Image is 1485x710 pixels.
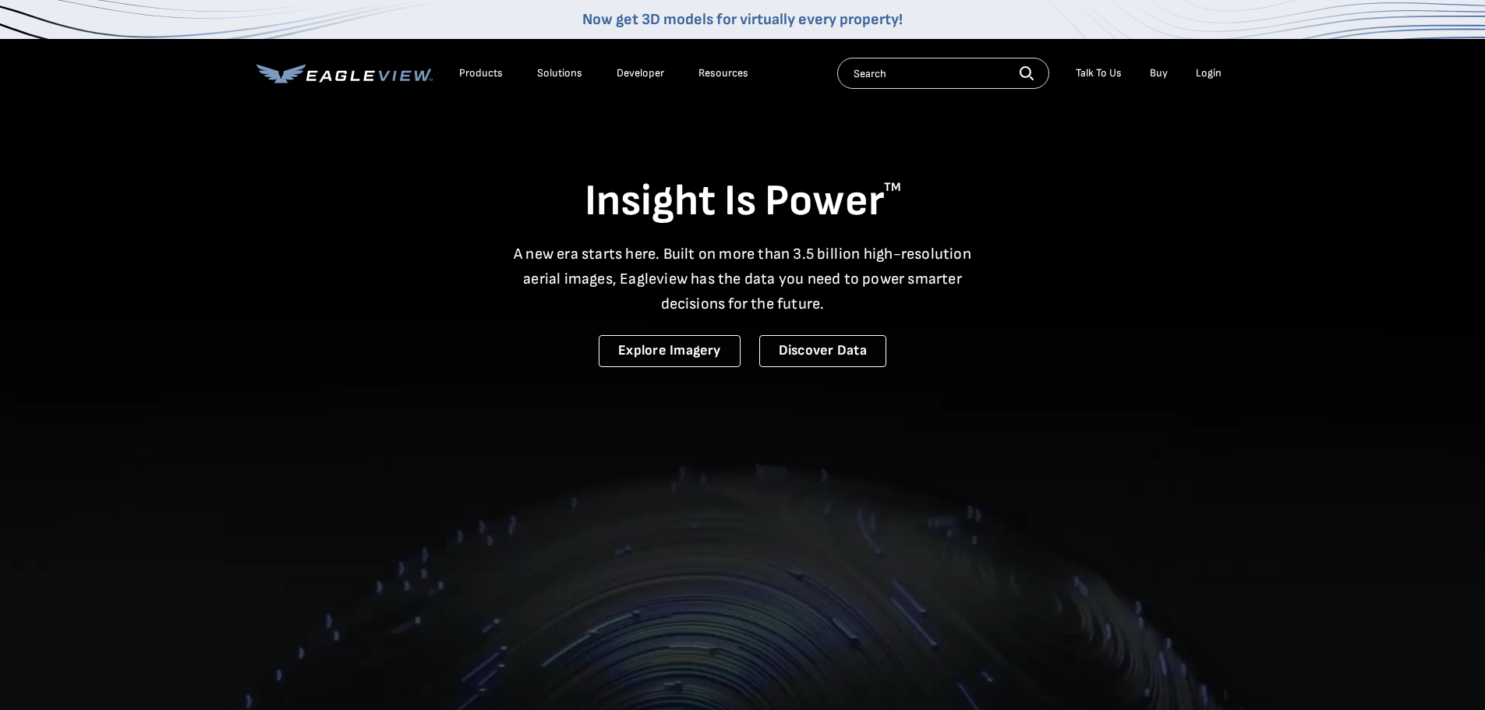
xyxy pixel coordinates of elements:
a: Developer [617,66,664,80]
div: Products [459,66,503,80]
div: Solutions [537,66,582,80]
a: Now get 3D models for virtually every property! [582,10,903,29]
a: Explore Imagery [599,335,741,367]
div: Resources [698,66,748,80]
div: Talk To Us [1076,66,1122,80]
div: Login [1196,66,1222,80]
a: Buy [1150,66,1168,80]
sup: TM [884,180,901,195]
h1: Insight Is Power [256,175,1229,229]
p: A new era starts here. Built on more than 3.5 billion high-resolution aerial images, Eagleview ha... [504,242,981,316]
a: Discover Data [759,335,886,367]
input: Search [837,58,1049,89]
